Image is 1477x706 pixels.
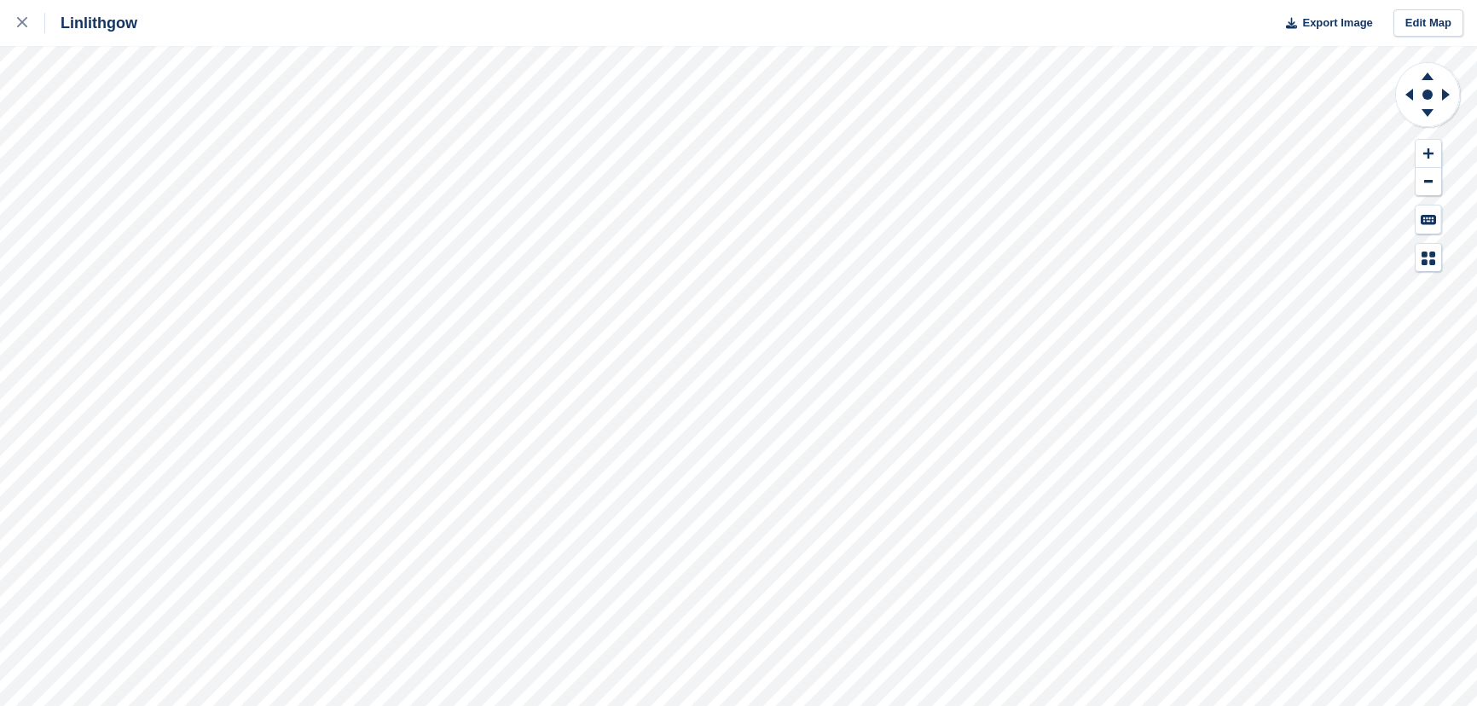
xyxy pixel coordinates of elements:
button: Export Image [1276,9,1373,38]
div: Linlithgow [45,13,137,33]
button: Zoom Out [1416,168,1441,196]
a: Edit Map [1393,9,1463,38]
span: Export Image [1302,14,1372,32]
button: Map Legend [1416,244,1441,272]
button: Keyboard Shortcuts [1416,205,1441,234]
button: Zoom In [1416,140,1441,168]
